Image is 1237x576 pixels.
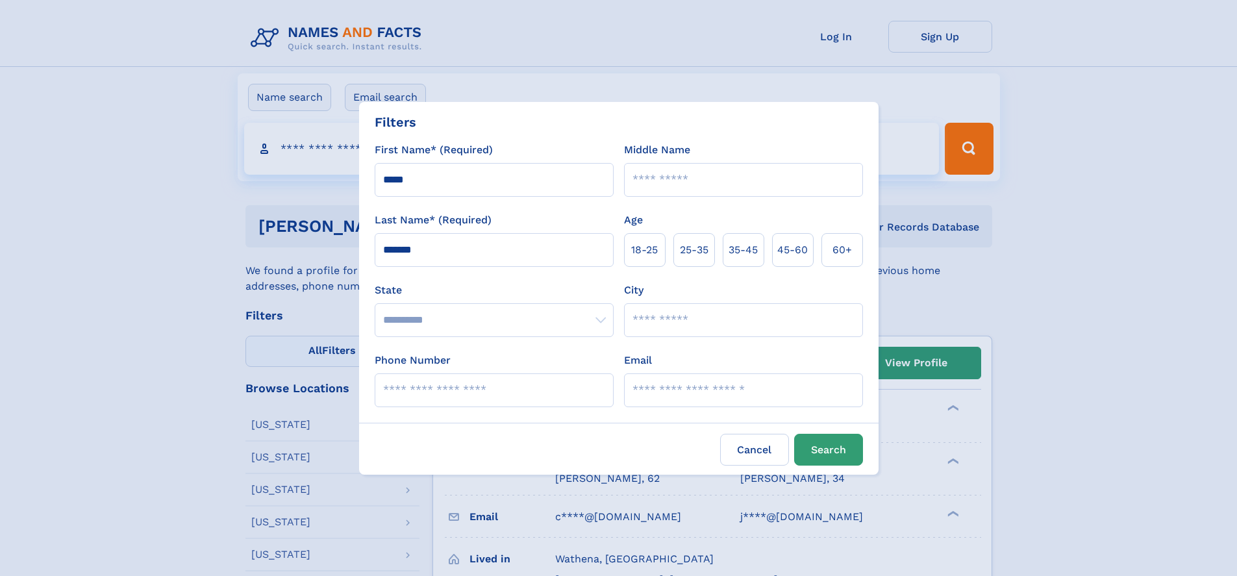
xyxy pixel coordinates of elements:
[777,242,808,258] span: 45‑60
[624,282,643,298] label: City
[375,112,416,132] div: Filters
[680,242,708,258] span: 25‑35
[624,142,690,158] label: Middle Name
[729,242,758,258] span: 35‑45
[720,434,789,466] label: Cancel
[624,212,643,228] label: Age
[375,282,614,298] label: State
[375,212,492,228] label: Last Name* (Required)
[375,142,493,158] label: First Name* (Required)
[794,434,863,466] button: Search
[832,242,852,258] span: 60+
[375,353,451,368] label: Phone Number
[624,353,652,368] label: Email
[631,242,658,258] span: 18‑25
